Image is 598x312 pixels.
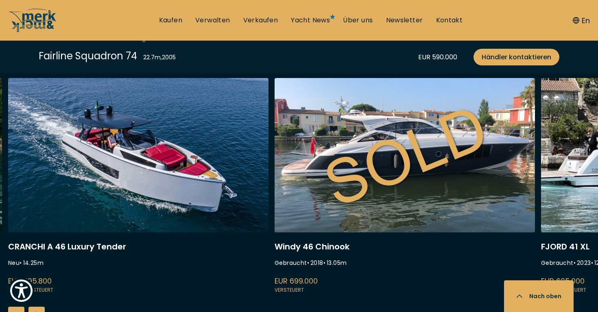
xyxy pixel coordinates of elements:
[195,16,230,25] a: Verwalten
[504,280,574,312] button: Nach oben
[143,53,176,62] div: 22.7 m , 2005
[39,49,137,63] div: Fairline Squadron 74
[482,52,551,62] span: Händler kontaktieren
[418,52,457,62] div: EUR 590.000
[243,16,278,25] a: Verkaufen
[8,277,35,304] button: Show Accessibility Preferences
[159,16,182,25] a: Kaufen
[291,16,330,25] a: Yacht News
[343,16,373,25] a: Über uns
[474,49,559,65] a: Händler kontaktieren
[386,16,423,25] a: Newsletter
[436,16,463,25] a: Kontakt
[573,15,590,26] button: En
